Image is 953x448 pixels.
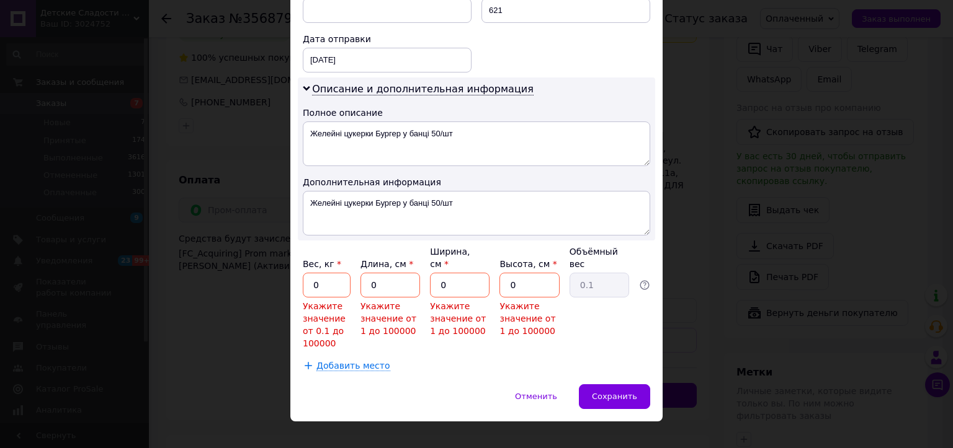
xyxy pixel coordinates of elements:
[303,33,472,45] div: Дата отправки
[303,176,650,188] div: Дополнительная информация
[360,259,413,269] label: Длина, см
[430,301,486,336] span: Укажите значение от 1 до 100000
[316,361,390,371] span: Добавить место
[303,301,346,348] span: Укажите значение от 0.1 до 100000
[303,121,650,166] textarea: Желейні цукерки Бургер у банці 50/шт
[312,83,534,95] span: Описание и дополнительная информация
[592,392,637,401] span: Сохранить
[303,191,650,235] textarea: Желейні цукерки Бургер у банці 50/шт
[303,107,650,119] div: Полное описание
[515,392,557,401] span: Отменить
[360,301,416,336] span: Укажите значение от 1 до 100000
[499,301,555,336] span: Укажите значение от 1 до 100000
[499,259,557,269] label: Высота, см
[430,247,470,269] label: Ширина, см
[303,259,341,269] label: Вес, кг
[570,245,629,270] div: Объёмный вес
